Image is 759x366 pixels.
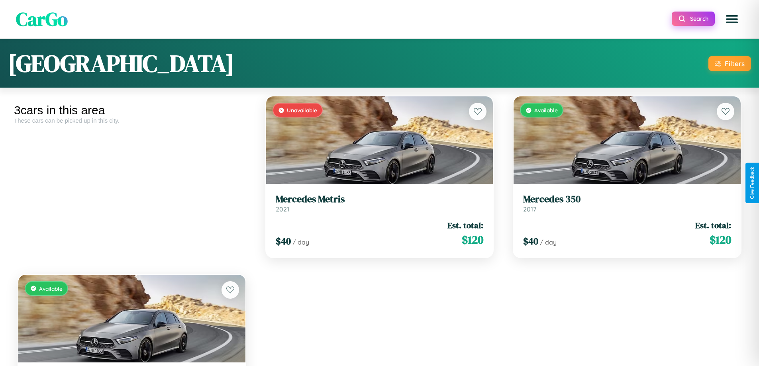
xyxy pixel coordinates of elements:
[523,235,538,248] span: $ 40
[721,8,743,30] button: Open menu
[695,219,731,231] span: Est. total:
[276,194,484,205] h3: Mercedes Metris
[16,6,68,32] span: CarGo
[725,59,745,68] div: Filters
[447,219,483,231] span: Est. total:
[276,205,289,213] span: 2021
[523,194,731,213] a: Mercedes 3502017
[540,238,557,246] span: / day
[672,12,715,26] button: Search
[534,107,558,114] span: Available
[8,47,234,80] h1: [GEOGRAPHIC_DATA]
[462,232,483,248] span: $ 120
[690,15,708,22] span: Search
[14,117,250,124] div: These cars can be picked up in this city.
[276,194,484,213] a: Mercedes Metris2021
[710,232,731,248] span: $ 120
[523,194,731,205] h3: Mercedes 350
[708,56,751,71] button: Filters
[292,238,309,246] span: / day
[287,107,317,114] span: Unavailable
[14,104,250,117] div: 3 cars in this area
[39,285,63,292] span: Available
[276,235,291,248] span: $ 40
[523,205,536,213] span: 2017
[749,167,755,199] div: Give Feedback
